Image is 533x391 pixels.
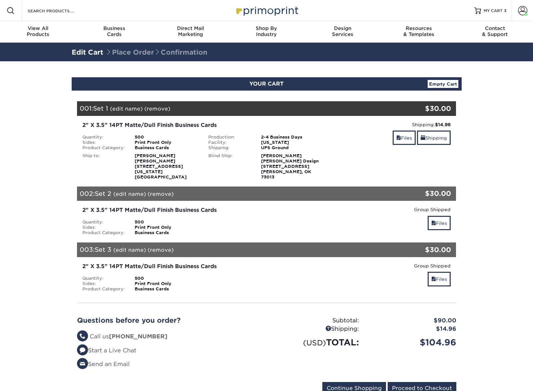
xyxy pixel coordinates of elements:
strong: [PHONE_NUMBER] [109,333,167,340]
div: 2" X 3.5" 14PT Matte/Dull Finish Business Cards [82,121,325,129]
div: 001: [77,101,393,116]
span: YOUR CART [249,81,284,87]
strong: [PERSON_NAME] [PERSON_NAME] Design [STREET_ADDRESS] [PERSON_NAME], OK 73013 [261,153,319,180]
a: Direct MailMarketing [152,21,228,43]
div: Services [305,25,381,37]
a: Empty Cart [428,80,458,88]
div: $14.96 [364,325,461,333]
a: (edit name) [113,247,146,253]
a: Shipping [417,131,451,145]
a: Files [393,131,416,145]
div: 2" X 3.5" 14PT Matte/Dull Finish Business Cards [82,206,325,214]
div: TOTAL: [267,336,364,349]
a: Contact& Support [457,21,533,43]
div: Subtotal: [267,316,364,325]
div: Sides: [77,225,130,230]
div: Production: [203,135,256,140]
span: files [431,276,436,282]
a: (remove) [144,106,170,112]
span: Shop By [228,25,304,31]
small: (USD) [303,338,326,347]
div: Marketing [152,25,228,37]
div: Shipping: [267,325,364,333]
div: Product Category: [77,230,130,235]
a: Shop ByIndustry [228,21,304,43]
a: (edit name) [113,191,146,197]
a: (edit name) [110,106,143,112]
div: Shipping: [335,121,451,128]
span: Design [305,25,381,31]
div: Quantity: [77,219,130,225]
span: Set 2 [95,190,111,197]
a: Files [428,216,451,230]
span: files [431,220,436,226]
div: Product Category: [77,286,130,292]
span: Set 1 [93,105,108,112]
a: Start a Live Chat [77,347,136,354]
div: UPS Ground [256,145,330,151]
div: $104.96 [364,336,461,349]
div: Sides: [77,281,130,286]
input: SEARCH PRODUCTS..... [27,7,92,15]
a: (remove) [148,191,174,197]
strong: $14.96 [435,122,451,127]
a: Send an Email [77,361,130,367]
a: (remove) [148,247,174,253]
div: Print Front Only [130,281,203,286]
div: Sides: [77,140,130,145]
span: Set 3 [95,246,111,253]
div: $30.00 [393,245,451,255]
div: Group Shipped [335,206,451,213]
span: Resources [381,25,457,31]
strong: [PERSON_NAME] [PERSON_NAME] [STREET_ADDRESS] [US_STATE][GEOGRAPHIC_DATA] [135,153,187,180]
div: Print Front Only [130,140,203,145]
div: [US_STATE] [256,140,330,145]
div: Shipping: [203,145,256,151]
span: Business [76,25,152,31]
div: 500 [130,276,203,281]
div: Group Shipped [335,262,451,269]
span: Direct Mail [152,25,228,31]
div: 2" X 3.5" 14PT Matte/Dull Finish Business Cards [82,262,325,270]
div: $30.00 [393,104,451,114]
div: Quantity: [77,276,130,281]
div: Print Front Only [130,225,203,230]
a: Edit Cart [72,48,103,56]
div: Facility: [203,140,256,145]
span: 3 [504,8,506,13]
span: Place Order Confirmation [105,48,207,56]
div: $90.00 [364,316,461,325]
img: Primoprint [233,3,300,18]
div: Blind Ship: [203,153,256,180]
div: Industry [228,25,304,37]
h2: Questions before you order? [77,316,262,324]
div: Business Cards [130,230,203,235]
div: 002: [77,187,393,201]
div: Business Cards [130,286,203,292]
div: Quantity: [77,135,130,140]
div: 003: [77,242,393,257]
span: MY CART [484,8,503,14]
div: 500 [130,135,203,140]
div: 2-4 Business Days [256,135,330,140]
div: Cards [76,25,152,37]
a: DesignServices [305,21,381,43]
div: 500 [130,219,203,225]
a: Resources& Templates [381,21,457,43]
div: Business Cards [130,145,203,151]
a: Files [428,272,451,286]
li: Call us [77,332,262,341]
div: Ship to: [77,153,130,180]
span: Contact [457,25,533,31]
div: & Templates [381,25,457,37]
span: shipping [421,135,425,141]
div: $30.00 [393,189,451,198]
span: files [396,135,401,141]
div: & Support [457,25,533,37]
div: Product Category: [77,145,130,151]
a: BusinessCards [76,21,152,43]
